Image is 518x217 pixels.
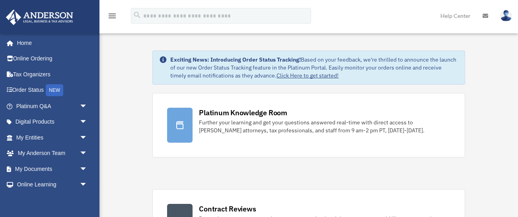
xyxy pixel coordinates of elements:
[80,177,95,193] span: arrow_drop_down
[80,98,95,114] span: arrow_drop_down
[80,114,95,130] span: arrow_drop_down
[6,161,99,177] a: My Documentsarrow_drop_down
[80,161,95,177] span: arrow_drop_down
[6,82,99,99] a: Order StatusNEW
[6,145,99,161] a: My Anderson Teamarrow_drop_down
[107,14,117,21] a: menu
[4,10,76,25] img: Anderson Advisors Platinum Portal
[80,145,95,162] span: arrow_drop_down
[80,130,95,146] span: arrow_drop_down
[170,56,301,63] strong: Exciting News: Introducing Order Status Tracking!
[6,66,99,82] a: Tax Organizers
[199,204,256,214] div: Contract Reviews
[199,118,450,134] div: Further your learning and get your questions answered real-time with direct access to [PERSON_NAM...
[6,51,99,67] a: Online Ordering
[133,11,142,19] i: search
[6,177,99,193] a: Online Learningarrow_drop_down
[46,84,63,96] div: NEW
[6,114,99,130] a: Digital Productsarrow_drop_down
[500,10,512,21] img: User Pic
[277,72,339,79] a: Click Here to get started!
[152,93,465,157] a: Platinum Knowledge Room Further your learning and get your questions answered real-time with dire...
[170,56,458,79] div: Based on your feedback, we're thrilled to announce the launch of our new Order Status Tracking fe...
[107,11,117,21] i: menu
[6,35,95,51] a: Home
[6,98,99,114] a: Platinum Q&Aarrow_drop_down
[199,108,287,118] div: Platinum Knowledge Room
[6,130,99,145] a: My Entitiesarrow_drop_down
